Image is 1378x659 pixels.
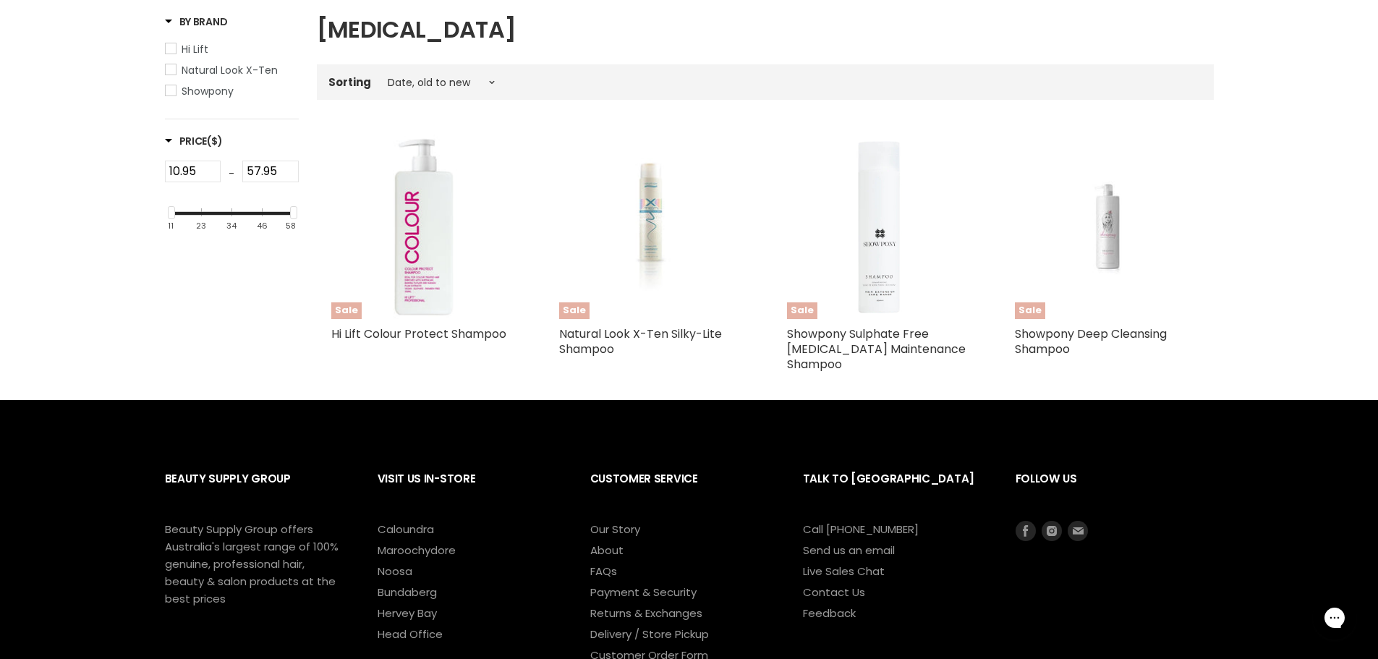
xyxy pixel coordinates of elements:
[331,326,506,342] a: Hi Lift Colour Protect Shampoo
[590,135,713,319] img: Natural Look X-Ten Silky-Lite Shampoo
[559,326,722,357] a: Natural Look X-Ten Silky-Lite Shampoo
[331,135,516,319] a: Hi Lift Colour Protect ShampooSale
[590,584,697,600] a: Payment & Security
[165,161,221,182] input: Min Price
[803,543,895,558] a: Send us an email
[1045,135,1168,319] img: Showpony Deep Cleansing Shampoo
[590,461,774,521] h2: Customer Service
[331,302,362,319] span: Sale
[165,83,299,99] a: Showpony
[803,522,919,537] a: Call [PHONE_NUMBER]
[1016,461,1214,521] h2: Follow us
[590,626,709,642] a: Delivery / Store Pickup
[388,135,459,319] img: Hi Lift Colour Protect Shampoo
[559,302,590,319] span: Sale
[1015,302,1045,319] span: Sale
[787,135,971,319] img: Showpony Sulphate Free Hair Extension Maintenance Shampoo
[590,564,617,579] a: FAQs
[165,62,299,78] a: Natural Look X-Ten
[1015,326,1167,357] a: Showpony Deep Cleansing Shampoo
[803,461,987,521] h2: Talk to [GEOGRAPHIC_DATA]
[378,564,412,579] a: Noosa
[787,326,966,373] a: Showpony Sulphate Free [MEDICAL_DATA] Maintenance Shampoo
[803,564,885,579] a: Live Sales Chat
[182,84,234,98] span: Showpony
[590,605,702,621] a: Returns & Exchanges
[182,42,208,56] span: Hi Lift
[165,41,299,57] a: Hi Lift
[317,14,1214,45] h1: [MEDICAL_DATA]
[226,221,237,231] div: 34
[378,584,437,600] a: Bundaberg
[803,605,856,621] a: Feedback
[221,161,242,187] div: -
[165,521,339,608] p: Beauty Supply Group offers Australia's largest range of 100% genuine, professional hair, beauty &...
[378,461,561,521] h2: Visit Us In-Store
[1015,135,1199,319] a: Showpony Deep Cleansing ShampooSale
[207,134,222,148] span: ($)
[590,522,640,537] a: Our Story
[378,543,456,558] a: Maroochydore
[286,221,296,231] div: 58
[559,135,744,319] a: Natural Look X-Ten Silky-Lite ShampooSale
[182,63,278,77] span: Natural Look X-Ten
[257,221,268,231] div: 46
[787,302,817,319] span: Sale
[1306,591,1364,645] iframe: Gorgias live chat messenger
[787,135,971,319] a: Showpony Sulphate Free Hair Extension Maintenance ShampooSale
[165,14,228,29] h3: By Brand
[378,626,443,642] a: Head Office
[165,134,223,148] h3: Price($)
[803,584,865,600] a: Contact Us
[378,522,434,537] a: Caloundra
[165,134,223,148] span: Price
[168,221,174,231] div: 11
[378,605,437,621] a: Hervey Bay
[328,76,371,88] label: Sorting
[196,221,206,231] div: 23
[165,461,349,521] h2: Beauty Supply Group
[242,161,299,182] input: Max Price
[590,543,624,558] a: About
